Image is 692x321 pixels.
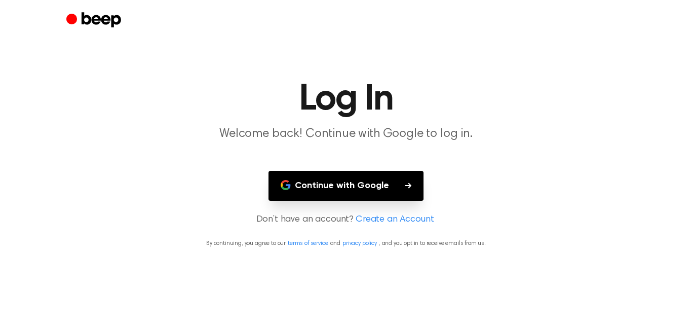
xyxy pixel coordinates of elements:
p: Don’t have an account? [12,213,680,227]
p: Welcome back! Continue with Google to log in. [151,126,541,142]
p: By continuing, you agree to our and , and you opt in to receive emails from us. [12,239,680,248]
a: Create an Account [356,213,434,227]
a: terms of service [288,240,328,246]
a: Beep [66,11,124,30]
a: privacy policy [342,240,377,246]
button: Continue with Google [268,171,424,201]
h1: Log In [87,81,605,118]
